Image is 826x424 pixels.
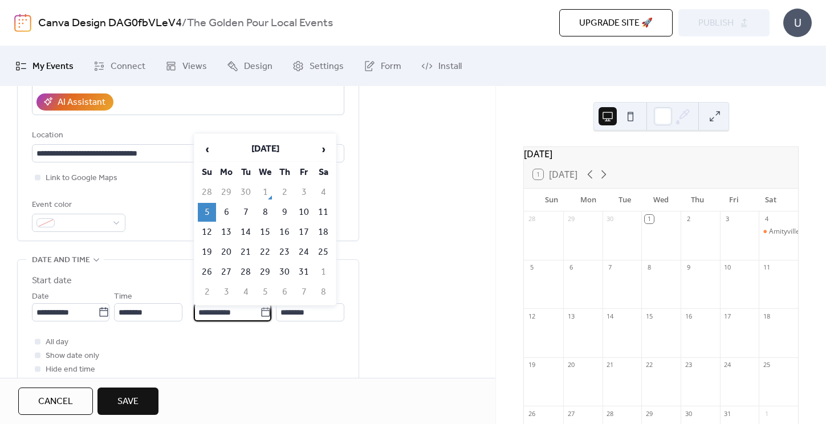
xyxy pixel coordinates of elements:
td: 2 [275,183,294,202]
div: Fri [716,189,752,211]
td: 30 [237,183,255,202]
div: Sun [533,189,569,211]
th: Th [275,163,294,182]
td: 16 [275,223,294,242]
div: 11 [762,263,771,272]
div: 7 [606,263,615,272]
img: logo [14,14,31,32]
td: 8 [314,283,332,301]
a: Views [157,51,215,81]
div: 24 [723,361,732,369]
a: Form [355,51,410,81]
div: 31 [723,409,732,418]
div: 1 [645,215,653,223]
td: 25 [314,243,332,262]
div: 6 [567,263,575,272]
th: Mo [217,163,235,182]
span: › [315,138,332,161]
div: 1 [762,409,771,418]
span: Form [381,60,401,74]
a: Design [218,51,281,81]
td: 13 [217,223,235,242]
div: 3 [723,215,732,223]
span: All day [46,336,68,349]
span: Views [182,60,207,74]
td: 3 [295,183,313,202]
td: 22 [256,243,274,262]
td: 29 [217,183,235,202]
td: 1 [256,183,274,202]
span: Cancel [38,395,73,409]
div: U [783,9,812,37]
div: 2 [684,215,693,223]
span: ‹ [198,138,215,161]
span: Time [114,290,132,304]
span: Upgrade site 🚀 [579,17,653,30]
div: 17 [723,312,732,320]
div: 21 [606,361,615,369]
span: Date and time [32,254,90,267]
div: 26 [527,409,536,418]
td: 11 [314,203,332,222]
td: 2 [198,283,216,301]
div: Sat [752,189,789,211]
td: 23 [275,243,294,262]
div: Thu [679,189,716,211]
td: 5 [256,283,274,301]
td: 26 [198,263,216,282]
div: 4 [762,215,771,223]
div: 28 [606,409,615,418]
button: AI Assistant [36,93,113,111]
td: 7 [295,283,313,301]
div: 23 [684,361,693,369]
td: 8 [256,203,274,222]
div: 15 [645,312,653,320]
a: Cancel [18,388,93,415]
td: 10 [295,203,313,222]
td: 7 [237,203,255,222]
span: Date [32,290,49,304]
span: Save [117,395,139,409]
span: Connect [111,60,145,74]
div: Start date [32,274,72,288]
a: Settings [284,51,352,81]
div: 28 [527,215,536,223]
div: 18 [762,312,771,320]
div: Wed [643,189,679,211]
td: 4 [314,183,332,202]
div: 16 [684,312,693,320]
td: 28 [237,263,255,282]
b: The Golden Pour Local Events [187,13,333,34]
td: 3 [217,283,235,301]
div: 30 [606,215,615,223]
a: Install [413,51,470,81]
th: Sa [314,163,332,182]
td: 30 [275,263,294,282]
td: 28 [198,183,216,202]
td: 6 [217,203,235,222]
td: 24 [295,243,313,262]
button: Save [97,388,158,415]
div: 27 [567,409,575,418]
div: [DATE] [524,147,798,161]
span: Show date only [46,349,99,363]
a: My Events [7,51,82,81]
td: 14 [237,223,255,242]
div: Tue [607,189,643,211]
div: 30 [684,409,693,418]
div: 22 [645,361,653,369]
div: 25 [762,361,771,369]
a: Canva Design DAG0fbVLeV4 [38,13,182,34]
div: 19 [527,361,536,369]
span: Install [438,60,462,74]
div: 9 [684,263,693,272]
div: 10 [723,263,732,272]
td: 9 [275,203,294,222]
th: Fr [295,163,313,182]
div: 8 [645,263,653,272]
div: 29 [567,215,575,223]
td: 15 [256,223,274,242]
div: Location [32,129,342,142]
td: 6 [275,283,294,301]
div: Amityville's Haunted Harvest [759,227,798,237]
